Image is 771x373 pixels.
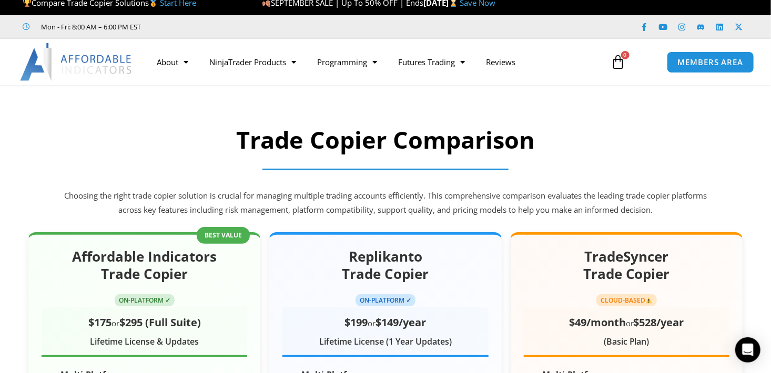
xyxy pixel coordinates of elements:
[634,315,684,329] span: $528/year
[282,313,488,332] div: or
[376,315,426,329] span: $149/year
[20,43,133,81] img: LogoAI | Affordable Indicators – NinjaTrader
[42,334,247,350] div: Lifetime License & Updates
[344,315,368,329] span: $199
[62,125,709,156] h2: Trade Copier Comparison
[147,50,602,74] nav: Menu
[476,50,526,74] a: Reviews
[282,248,488,284] h2: Replikanto Trade Copier
[667,51,755,73] a: MEMBERS AREA
[88,315,111,329] span: $175
[39,20,141,33] span: Mon - Fri: 8:00 AM – 6:00 PM EST
[356,294,415,306] span: ON-PLATFORM ✓
[156,22,314,32] iframe: Customer reviews powered by Trustpilot
[199,50,307,74] a: NinjaTrader Products
[646,297,652,304] img: ⚠
[524,313,729,332] div: or
[307,50,388,74] a: Programming
[147,50,199,74] a: About
[735,337,760,362] div: Open Intercom Messenger
[119,315,201,329] span: $295 (Full Suite)
[569,315,626,329] span: $49/month
[678,58,744,66] span: MEMBERS AREA
[621,51,630,59] span: 0
[596,294,657,306] span: CLOUD-BASED
[115,294,175,306] span: ON-PLATFORM ✓
[282,334,488,350] div: Lifetime License (1 Year Updates)
[42,248,247,284] h2: Affordable Indicators Trade Copier
[62,189,709,218] p: Choosing the right trade copier solution is crucial for managing multiple trading accounts effici...
[524,334,729,350] div: (Basic Plan)
[524,248,729,284] h2: TradeSyncer Trade Copier
[388,50,476,74] a: Futures Trading
[595,47,642,77] a: 0
[42,313,247,332] div: or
